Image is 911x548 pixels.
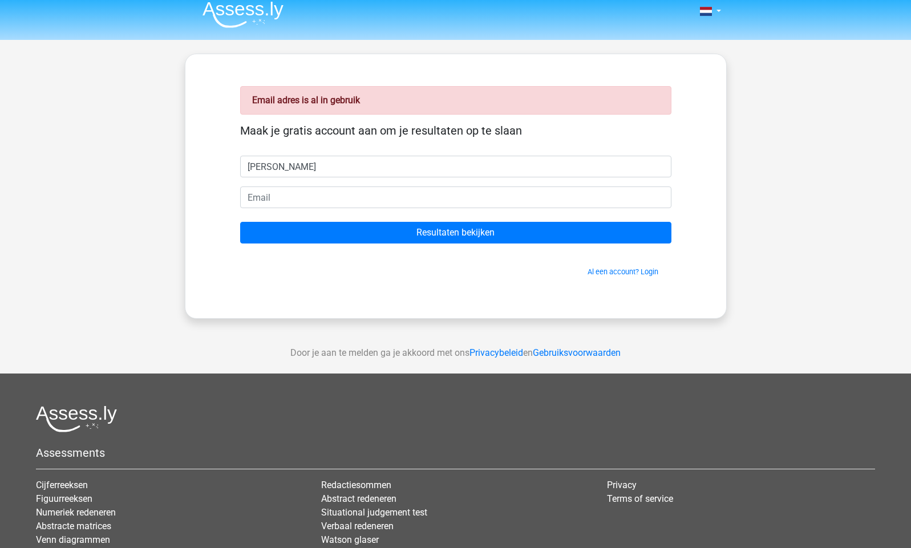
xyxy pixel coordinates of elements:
[240,186,671,208] input: Email
[469,347,523,358] a: Privacybeleid
[321,521,394,531] a: Verbaal redeneren
[321,507,427,518] a: Situational judgement test
[240,124,671,137] h5: Maak je gratis account aan om je resultaten op te slaan
[321,480,391,490] a: Redactiesommen
[203,1,284,28] img: Assessly
[252,95,360,105] strong: Email adres is al in gebruik
[588,267,658,276] a: Al een account? Login
[36,446,875,460] h5: Assessments
[321,493,396,504] a: Abstract redeneren
[36,507,116,518] a: Numeriek redeneren
[36,493,92,504] a: Figuurreeksen
[36,534,110,545] a: Venn diagrammen
[321,534,379,545] a: Watson glaser
[36,521,111,531] a: Abstracte matrices
[36,480,88,490] a: Cijferreeksen
[240,156,671,177] input: Voornaam
[607,493,673,504] a: Terms of service
[533,347,621,358] a: Gebruiksvoorwaarden
[607,480,637,490] a: Privacy
[36,405,117,432] img: Assessly logo
[240,222,671,243] input: Resultaten bekijken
